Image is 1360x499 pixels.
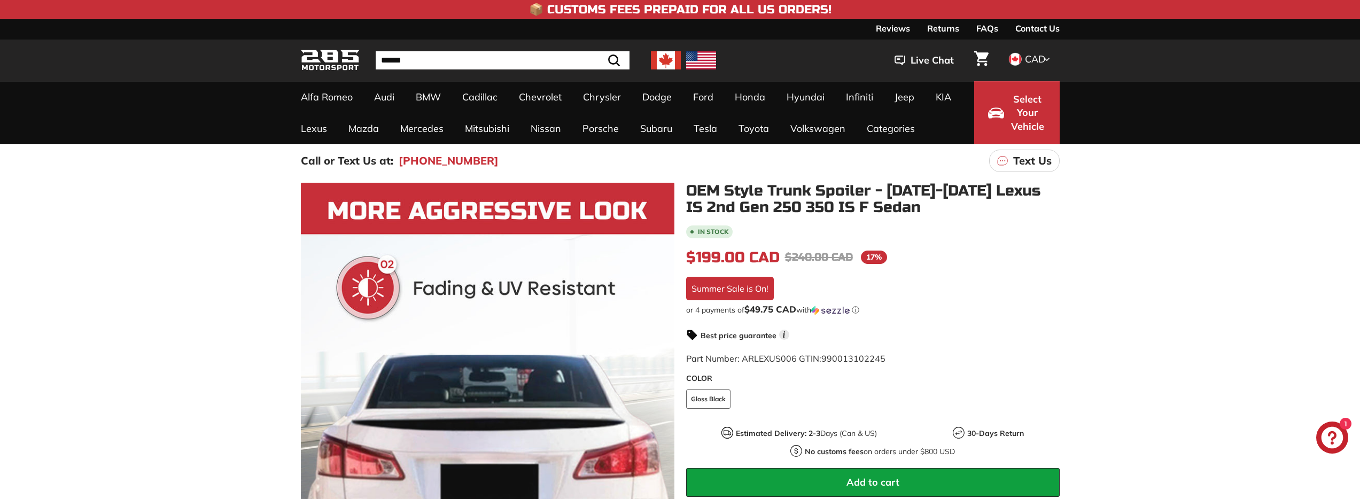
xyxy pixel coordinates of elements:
a: Cart [968,42,995,79]
span: 17% [861,251,887,264]
span: Select Your Vehicle [1009,92,1046,134]
a: Subaru [630,113,683,144]
button: Add to cart [686,468,1060,497]
p: Text Us [1013,153,1052,169]
span: $199.00 CAD [686,248,780,267]
strong: 30-Days Return [967,428,1024,438]
a: Tesla [683,113,728,144]
span: Part Number: ARLEXUS006 GTIN: [686,353,885,364]
p: Call or Text Us at: [301,153,393,169]
a: Mitsubishi [454,113,520,144]
a: Toyota [728,113,780,144]
a: Returns [927,19,959,37]
a: Jeep [884,81,925,113]
button: Select Your Vehicle [974,81,1060,144]
a: Mazda [338,113,390,144]
label: COLOR [686,373,1060,384]
div: or 4 payments of$49.75 CADwithSezzle Click to learn more about Sezzle [686,305,1060,315]
strong: No customs fees [805,447,864,456]
strong: Best price guarantee [701,331,776,340]
div: Summer Sale is On! [686,277,774,300]
a: Chrysler [572,81,632,113]
b: In stock [698,229,728,235]
a: Infiniti [835,81,884,113]
input: Search [376,51,630,69]
inbox-online-store-chat: Shopify online store chat [1313,422,1351,456]
a: Contact Us [1015,19,1060,37]
a: Porsche [572,113,630,144]
a: Hyundai [776,81,835,113]
a: Cadillac [452,81,508,113]
span: Live Chat [911,53,954,67]
img: Logo_285_Motorsport_areodynamics_components [301,48,360,73]
div: or 4 payments of with [686,305,1060,315]
span: CAD [1025,53,1045,65]
a: Volkswagen [780,113,856,144]
span: $240.00 CAD [785,251,853,264]
a: Nissan [520,113,572,144]
span: $49.75 CAD [744,303,796,315]
a: Chevrolet [508,81,572,113]
a: Audi [363,81,405,113]
a: BMW [405,81,452,113]
a: Lexus [290,113,338,144]
h4: 📦 Customs Fees Prepaid for All US Orders! [529,3,831,16]
strong: Estimated Delivery: 2-3 [736,428,820,438]
span: i [779,330,789,340]
a: Mercedes [390,113,454,144]
span: 990013102245 [821,353,885,364]
a: Text Us [989,150,1060,172]
img: Sezzle [811,306,850,315]
p: on orders under $800 USD [805,446,955,457]
a: Honda [724,81,776,113]
button: Live Chat [881,47,968,74]
h1: OEM Style Trunk Spoiler - [DATE]-[DATE] Lexus IS 2nd Gen 250 350 IS F Sedan [686,183,1060,216]
a: [PHONE_NUMBER] [399,153,499,169]
a: FAQs [976,19,998,37]
a: Dodge [632,81,682,113]
a: KIA [925,81,962,113]
a: Reviews [876,19,910,37]
a: Categories [856,113,926,144]
a: Ford [682,81,724,113]
a: Alfa Romeo [290,81,363,113]
p: Days (Can & US) [736,428,877,439]
span: Add to cart [846,476,899,488]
